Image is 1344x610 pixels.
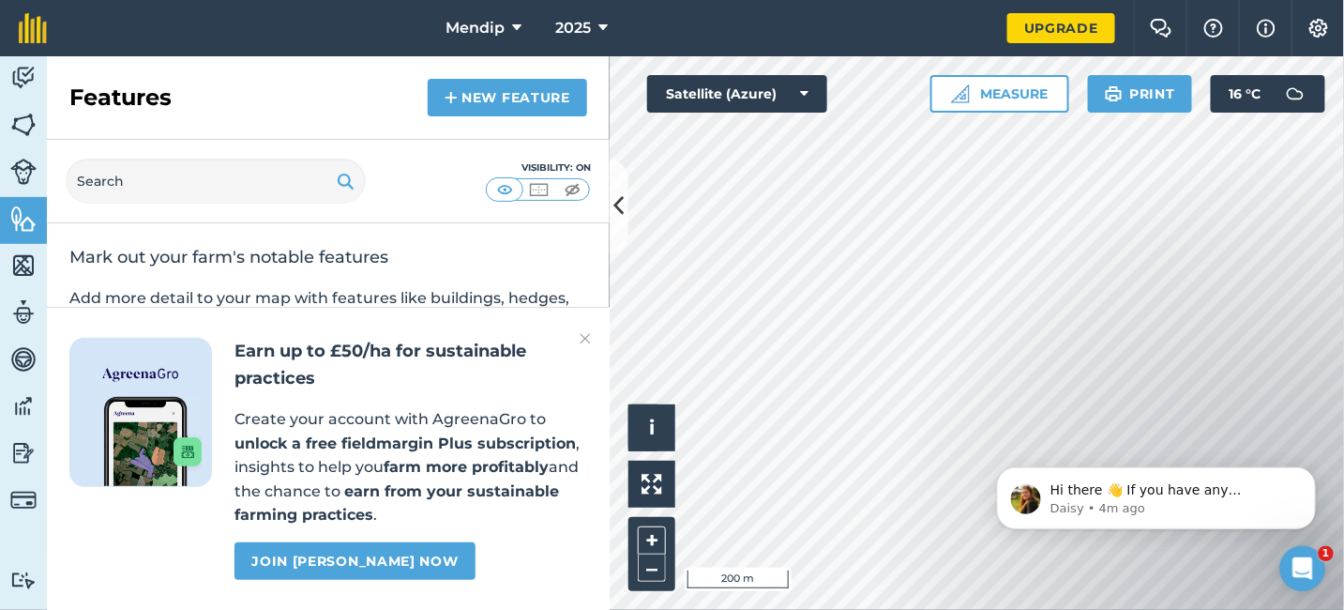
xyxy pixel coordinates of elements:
[642,474,662,495] img: Four arrows, one pointing top left, one top right, one bottom right and the last bottom left
[527,180,551,199] img: svg+xml;base64,PHN2ZyB4bWxucz0iaHR0cDovL3d3dy53My5vcmcvMjAwMC9zdmciIHdpZHRoPSI1MCIgaGVpZ2h0PSI0MC...
[10,298,37,327] img: svg+xml;base64,PD94bWwgdmVyc2lvbj0iMS4wIiBlbmNvZGluZz0idXRmLTgiPz4KPCEtLSBHZW5lcmF0b3I6IEFkb2JlIE...
[82,54,323,126] span: Hi there 👋 If you have any questions about our pricing or which plan is right for you, I’m here t...
[428,79,587,116] a: New feature
[486,160,591,175] div: Visibility: On
[69,287,587,332] p: Add more detail to your map with features like buildings, hedges, woods or hazards.
[69,246,587,268] h2: Mark out your farm's notable features
[10,487,37,513] img: svg+xml;base64,PD94bWwgdmVyc2lvbj0iMS4wIiBlbmNvZGluZz0idXRmLTgiPz4KPCEtLSBHZW5lcmF0b3I6IEFkb2JlIE...
[82,72,324,89] p: Message from Daisy, sent 4m ago
[42,56,72,86] img: Profile image for Daisy
[1150,19,1172,38] img: Two speech bubbles overlapping with the left bubble in the forefront
[951,84,970,103] img: Ruler icon
[628,404,675,451] button: i
[445,17,505,39] span: Mendip
[10,159,37,185] img: svg+xml;base64,PD94bWwgdmVyc2lvbj0iMS4wIiBlbmNvZGluZz0idXRmLTgiPz4KPCEtLSBHZW5lcmF0b3I6IEFkb2JlIE...
[1280,546,1325,591] iframe: Intercom live chat
[234,435,576,452] strong: unlock a free fieldmargin Plus subscription
[337,170,355,192] img: svg+xml;base64,PHN2ZyB4bWxucz0iaHR0cDovL3d3dy53My5vcmcvMjAwMC9zdmciIHdpZHRoPSIxOSIgaGVpZ2h0PSIyNC...
[69,83,172,113] h2: Features
[1257,17,1276,39] img: svg+xml;base64,PHN2ZyB4bWxucz0iaHR0cDovL3d3dy53My5vcmcvMjAwMC9zdmciIHdpZHRoPSIxNyIgaGVpZ2h0PSIxNy...
[930,75,1069,113] button: Measure
[561,180,584,199] img: svg+xml;base64,PHN2ZyB4bWxucz0iaHR0cDovL3d3dy53My5vcmcvMjAwMC9zdmciIHdpZHRoPSI1MCIgaGVpZ2h0PSI0MC...
[555,17,591,39] span: 2025
[10,111,37,139] img: svg+xml;base64,PHN2ZyB4bWxucz0iaHR0cDovL3d3dy53My5vcmcvMjAwMC9zdmciIHdpZHRoPSI1NiIgaGVpZ2h0PSI2MC...
[1105,83,1123,105] img: svg+xml;base64,PHN2ZyB4bWxucz0iaHR0cDovL3d3dy53My5vcmcvMjAwMC9zdmciIHdpZHRoPSIxOSIgaGVpZ2h0PSIyNC...
[10,345,37,374] img: svg+xml;base64,PD94bWwgdmVyc2lvbj0iMS4wIiBlbmNvZGluZz0idXRmLTgiPz4KPCEtLSBHZW5lcmF0b3I6IEFkb2JlIE...
[28,39,347,101] div: message notification from Daisy, 4m ago. Hi there 👋 If you have any questions about our pricing o...
[384,458,549,476] strong: farm more profitably
[1319,546,1334,561] span: 1
[1007,13,1115,43] a: Upgrade
[234,542,475,580] a: Join [PERSON_NAME] now
[234,407,587,527] p: Create your account with AgreenaGro to , insights to help you and the chance to .
[638,555,666,582] button: –
[10,252,37,280] img: svg+xml;base64,PHN2ZyB4bWxucz0iaHR0cDovL3d3dy53My5vcmcvMjAwMC9zdmciIHdpZHRoPSI1NiIgaGVpZ2h0PSI2MC...
[647,75,827,113] button: Satellite (Azure)
[649,416,655,439] span: i
[1088,75,1193,113] button: Print
[10,392,37,420] img: svg+xml;base64,PD94bWwgdmVyc2lvbj0iMS4wIiBlbmNvZGluZz0idXRmLTgiPz4KPCEtLSBHZW5lcmF0b3I6IEFkb2JlIE...
[1211,75,1325,113] button: 16 °C
[638,526,666,555] button: +
[1202,19,1225,38] img: A question mark icon
[10,64,37,92] img: svg+xml;base64,PD94bWwgdmVyc2lvbj0iMS4wIiBlbmNvZGluZz0idXRmLTgiPz4KPCEtLSBHZW5lcmF0b3I6IEFkb2JlIE...
[580,328,591,350] img: svg+xml;base64,PHN2ZyB4bWxucz0iaHR0cDovL3d3dy53My5vcmcvMjAwMC9zdmciIHdpZHRoPSIyMiIgaGVpZ2h0PSIzMC...
[19,13,47,43] img: fieldmargin Logo
[445,86,458,109] img: svg+xml;base64,PHN2ZyB4bWxucz0iaHR0cDovL3d3dy53My5vcmcvMjAwMC9zdmciIHdpZHRoPSIxNCIgaGVpZ2h0PSIyNC...
[66,159,366,204] input: Search
[493,180,517,199] img: svg+xml;base64,PHN2ZyB4bWxucz0iaHR0cDovL3d3dy53My5vcmcvMjAwMC9zdmciIHdpZHRoPSI1MCIgaGVpZ2h0PSI0MC...
[969,428,1344,559] iframe: Intercom notifications message
[104,397,202,486] img: Screenshot of the Gro app
[10,205,37,233] img: svg+xml;base64,PHN2ZyB4bWxucz0iaHR0cDovL3d3dy53My5vcmcvMjAwMC9zdmciIHdpZHRoPSI1NiIgaGVpZ2h0PSI2MC...
[1230,75,1261,113] span: 16 ° C
[1276,75,1314,113] img: svg+xml;base64,PD94bWwgdmVyc2lvbj0iMS4wIiBlbmNvZGluZz0idXRmLTgiPz4KPCEtLSBHZW5lcmF0b3I6IEFkb2JlIE...
[1307,19,1330,38] img: A cog icon
[10,439,37,467] img: svg+xml;base64,PD94bWwgdmVyc2lvbj0iMS4wIiBlbmNvZGluZz0idXRmLTgiPz4KPCEtLSBHZW5lcmF0b3I6IEFkb2JlIE...
[234,482,559,525] strong: earn from your sustainable farming practices
[234,338,587,392] h2: Earn up to £50/ha for sustainable practices
[10,572,37,589] img: svg+xml;base64,PD94bWwgdmVyc2lvbj0iMS4wIiBlbmNvZGluZz0idXRmLTgiPz4KPCEtLSBHZW5lcmF0b3I6IEFkb2JlIE...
